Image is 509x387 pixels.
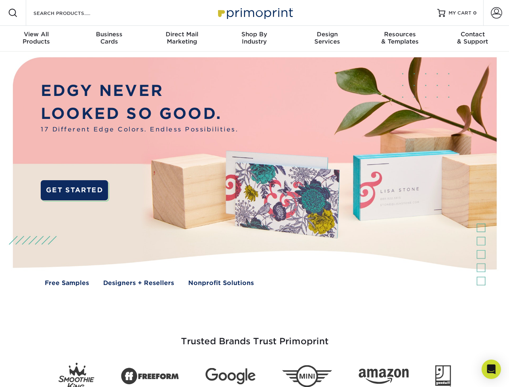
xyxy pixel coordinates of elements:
p: EDGY NEVER [41,79,238,102]
span: Resources [364,31,436,38]
a: Contact& Support [436,26,509,52]
span: Direct Mail [145,31,218,38]
input: SEARCH PRODUCTS..... [33,8,111,18]
div: & Support [436,31,509,45]
div: Services [291,31,364,45]
img: Amazon [359,369,409,384]
span: Design [291,31,364,38]
a: DesignServices [291,26,364,52]
a: Nonprofit Solutions [188,279,254,288]
h3: Trusted Brands Trust Primoprint [19,317,490,356]
a: Direct MailMarketing [145,26,218,52]
div: Marketing [145,31,218,45]
span: Contact [436,31,509,38]
div: Cards [73,31,145,45]
div: Industry [218,31,291,45]
p: LOOKED SO GOOD. [41,102,238,125]
a: GET STARTED [41,180,108,200]
iframe: Google Customer Reviews [2,362,69,384]
img: Google [206,368,256,385]
a: BusinessCards [73,26,145,52]
span: 0 [473,10,477,16]
span: 17 Different Edge Colors. Endless Possibilities. [41,125,238,134]
a: Free Samples [45,279,89,288]
div: & Templates [364,31,436,45]
a: Shop ByIndustry [218,26,291,52]
img: Goodwill [435,365,451,387]
a: Resources& Templates [364,26,436,52]
img: Primoprint [214,4,295,21]
span: MY CART [449,10,472,17]
a: Designers + Resellers [103,279,174,288]
span: Business [73,31,145,38]
span: Shop By [218,31,291,38]
div: Open Intercom Messenger [482,360,501,379]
